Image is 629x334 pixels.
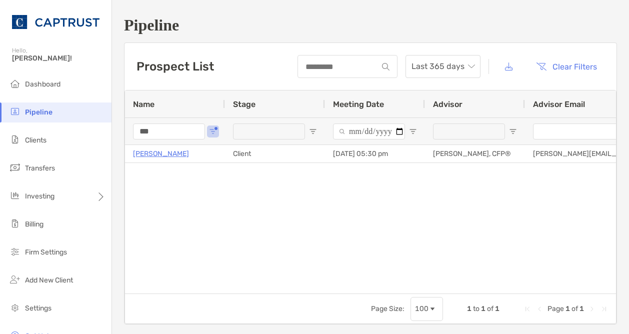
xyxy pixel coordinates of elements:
[25,304,51,312] span: Settings
[9,77,21,89] img: dashboard icon
[509,127,517,135] button: Open Filter Menu
[588,305,596,313] div: Next Page
[333,99,384,109] span: Meeting Date
[233,99,255,109] span: Stage
[409,127,417,135] button: Open Filter Menu
[473,304,479,313] span: to
[136,59,214,73] h3: Prospect List
[495,304,499,313] span: 1
[133,99,154,109] span: Name
[209,127,217,135] button: Open Filter Menu
[124,16,617,34] h1: Pipeline
[309,127,317,135] button: Open Filter Menu
[547,304,564,313] span: Page
[481,304,485,313] span: 1
[415,304,428,313] div: 100
[12,54,105,62] span: [PERSON_NAME]!
[25,108,52,116] span: Pipeline
[9,189,21,201] img: investing icon
[565,304,570,313] span: 1
[487,304,493,313] span: of
[9,245,21,257] img: firm-settings icon
[9,161,21,173] img: transfers icon
[333,123,405,139] input: Meeting Date Filter Input
[433,99,462,109] span: Advisor
[425,145,525,162] div: [PERSON_NAME], CFP®
[25,276,73,284] span: Add New Client
[25,192,54,200] span: Investing
[571,304,578,313] span: of
[133,123,205,139] input: Name Filter Input
[25,136,46,144] span: Clients
[133,147,189,160] a: [PERSON_NAME]
[325,145,425,162] div: [DATE] 05:30 pm
[9,273,21,285] img: add_new_client icon
[410,297,443,321] div: Page Size
[25,164,55,172] span: Transfers
[535,305,543,313] div: Previous Page
[9,133,21,145] img: clients icon
[579,304,584,313] span: 1
[528,55,604,77] button: Clear Filters
[600,305,608,313] div: Last Page
[467,304,471,313] span: 1
[25,80,60,88] span: Dashboard
[25,220,43,228] span: Billing
[523,305,531,313] div: First Page
[12,4,99,40] img: CAPTRUST Logo
[9,217,21,229] img: billing icon
[25,248,67,256] span: Firm Settings
[533,99,585,109] span: Advisor Email
[382,63,389,70] img: input icon
[225,145,325,162] div: Client
[9,301,21,313] img: settings icon
[9,105,21,117] img: pipeline icon
[371,304,404,313] div: Page Size:
[411,55,474,77] span: Last 365 days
